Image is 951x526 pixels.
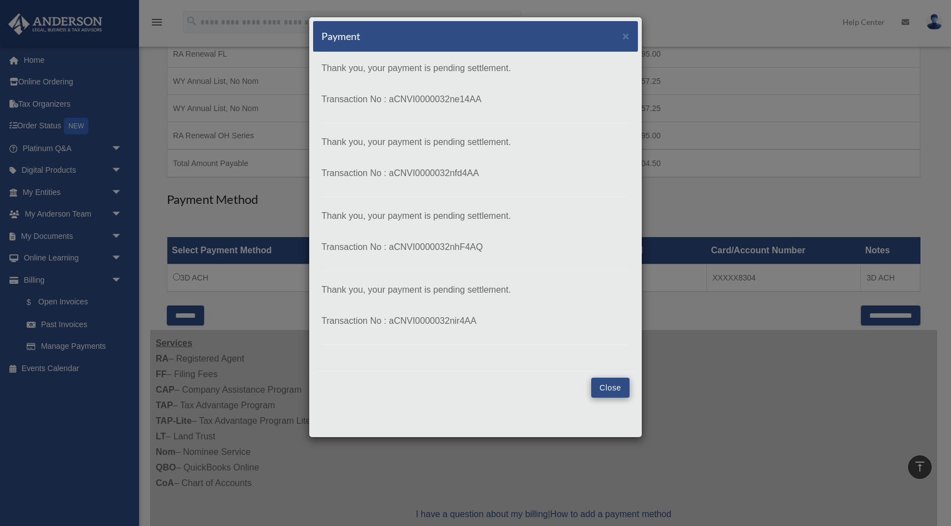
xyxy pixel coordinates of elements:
[622,29,630,42] span: ×
[321,29,360,43] h5: Payment
[321,239,630,255] p: Transaction No : aCNVI0000032nhF4AQ
[321,166,630,181] p: Transaction No : aCNVI0000032nfd4AA
[622,30,630,42] button: Close
[321,313,630,329] p: Transaction No : aCNVI0000032nir4AA
[321,92,630,107] p: Transaction No : aCNVI0000032ne14AA
[321,282,630,298] p: Thank you, your payment is pending settlement.
[321,208,630,224] p: Thank you, your payment is pending settlement.
[591,378,630,398] button: Close
[321,61,630,76] p: Thank you, your payment is pending settlement.
[321,134,630,150] p: Thank you, your payment is pending settlement.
